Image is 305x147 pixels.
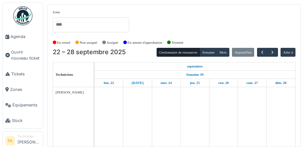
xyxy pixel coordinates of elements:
[267,48,278,57] button: Suivant
[10,34,40,40] span: Agenda
[245,79,260,87] a: 27 septembre 2025
[56,73,73,76] span: Techniciens
[281,48,295,57] button: Aller à
[3,66,43,82] a: Tickets
[274,79,288,87] a: 28 septembre 2025
[157,48,200,57] button: Gestionnaire de ressources
[200,48,217,57] button: Semaine
[257,48,268,57] button: Précédent
[53,48,126,56] h2: 22 – 28 septembre 2025
[217,79,231,87] a: 26 septembre 2025
[3,29,43,44] a: Agenda
[188,79,201,87] a: 25 septembre 2025
[186,62,205,70] a: 22 septembre 2025
[127,40,162,45] label: En attente d'approbation
[13,6,32,25] img: Badge_color-CXgf-gQk.svg
[80,40,97,45] label: Non assigné
[17,134,40,139] div: Technicien
[102,79,115,87] a: 22 septembre 2025
[159,79,173,87] a: 24 septembre 2025
[3,44,43,66] a: Ouvrir nouveau ticket
[12,118,40,124] span: Stock
[10,86,40,93] span: Zones
[3,113,43,128] a: Stock
[3,97,43,113] a: Équipements
[11,49,40,61] span: Ouvrir nouveau ticket
[172,40,183,45] label: Terminé
[12,102,40,108] span: Équipements
[185,71,205,79] a: Semaine 39
[11,71,40,77] span: Tickets
[5,136,15,146] li: PA
[3,82,43,97] a: Zones
[53,10,60,15] label: Zone
[56,90,84,94] span: [PERSON_NAME]
[55,20,62,29] input: Tous
[232,48,254,57] button: Aujourd'hui
[130,79,145,87] a: 23 septembre 2025
[57,40,70,45] label: En retard
[107,40,118,45] label: Assigné
[217,48,229,57] button: Mois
